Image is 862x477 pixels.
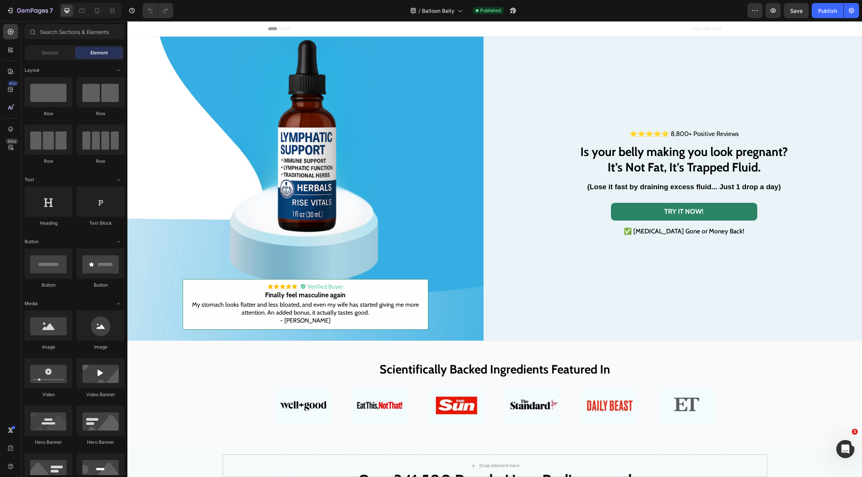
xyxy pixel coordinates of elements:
span: / [419,7,420,15]
img: gempages_570445347340420248-8864dabd-ab73-4015-af2a-809d96a6b1e3.jpg [224,366,281,403]
div: Hero Banner [25,439,72,446]
strong: (Lose it fast by draining excess fluid... Just 1 drop a day) [460,162,653,170]
div: Publish [818,7,837,15]
img: gempages_570445347340420248-c6931195-e925-4f52-afdd-6092992bfe2a.jpg [147,366,204,403]
iframe: Design area [127,21,862,477]
span: - [PERSON_NAME] [153,296,203,303]
span: Section [42,49,58,56]
div: Row [25,110,72,117]
img: gempages_570445347340420248-aec020d8-1ce0-47a9-9ed7-10cc69ca947a.jpg [531,366,587,403]
button: 7 [3,3,56,18]
strong: Scientifically Backed Ingredients Featured In [252,341,483,355]
span: Finally feel masculine again [138,270,218,278]
img: gempages_570445347340420248-f8fb5e42-d44a-4562-8c95-cfa857b70845.jpg [377,366,434,403]
button: Save [784,3,809,18]
span: Balloon Belly [422,7,454,15]
span: My stomach looks flatter and less bloated, and even my wife has started giving me more attention.... [65,280,291,295]
div: Beta [6,138,18,144]
span: Toggle open [112,236,124,248]
p: ✅ [MEDICAL_DATA] Gone or Money Back! [453,205,660,215]
div: Image [77,344,124,350]
div: Button [77,282,124,289]
div: Row [77,110,124,117]
img: gempages_570445347340420248-3ca8acc2-019c-407c-845a-0d17a03f4558.jpg [454,366,510,403]
div: Image [25,344,72,350]
img: gempages_570445347340420248-55708c66-d009-4245-8d92-18f3e96fe178.jpg [301,366,357,403]
span: Toggle open [112,64,124,76]
span: Text [25,176,34,183]
p: ⭐⭐⭐⭐⭐ 8,800+ Positive Reviews [453,108,660,117]
span: Toggle open [112,298,124,310]
div: Video [25,391,72,398]
span: Save [790,8,803,14]
span: Media [25,300,38,307]
p: 7 [50,6,53,15]
img: gempages_570445347340420248-5f7be955-8838-4a6b-ae49-6026345fd2ec.svg [140,262,216,269]
div: 450 [7,80,18,86]
input: Search Sections & Elements [25,24,124,39]
div: Video Banner [77,391,124,398]
span: 1 [852,429,858,435]
div: Drop element here [352,441,392,448]
div: Text Block [77,220,124,227]
div: Row [25,158,72,165]
div: Button [25,282,72,289]
span: Element [90,49,108,56]
span: Button [25,238,39,245]
span: Layout [25,67,39,74]
div: Hero Banner [77,439,124,446]
div: Heading [25,220,72,227]
a: TRY IT NOW! [484,182,630,199]
span: Toggle open [112,174,124,186]
div: Undo/Redo [143,3,173,18]
span: Published [480,7,501,14]
div: Row [77,158,124,165]
h2: Is your belly making you look pregnant? It’s Not Fat, It’s Trapped Fluid. [452,122,661,155]
button: Publish [812,3,843,18]
iframe: Intercom live chat [836,440,854,458]
strong: TRY IT NOW! [537,186,576,195]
